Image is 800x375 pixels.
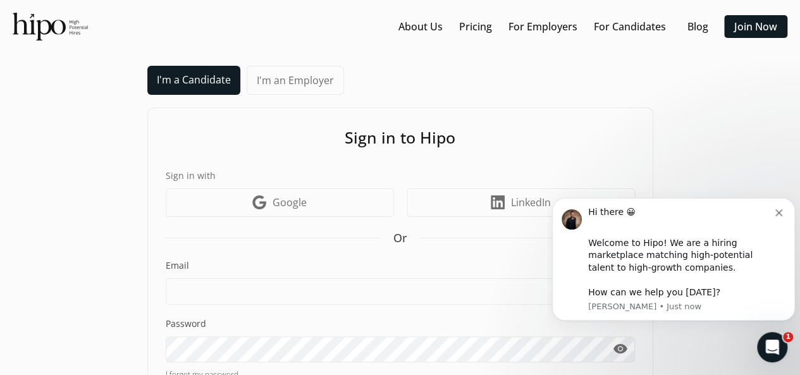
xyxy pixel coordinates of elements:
[547,182,800,369] iframe: Intercom notifications message
[166,259,635,272] label: Email
[166,188,394,217] a: Google
[166,126,635,150] h1: Sign in to Hipo
[594,19,666,34] a: For Candidates
[247,66,344,95] a: I'm an Employer
[677,15,718,38] button: Blog
[393,15,448,38] button: About Us
[273,195,307,210] span: Google
[783,332,793,342] span: 1
[13,13,88,40] img: official-logo
[757,332,787,362] iframe: Intercom live chat
[398,19,443,34] a: About Us
[589,15,671,38] button: For Candidates
[166,317,635,330] label: Password
[503,15,582,38] button: For Employers
[147,66,240,95] a: I'm a Candidate
[734,19,777,34] a: Join Now
[508,19,577,34] a: For Employers
[511,195,551,210] span: LinkedIn
[454,15,497,38] button: Pricing
[459,19,492,34] a: Pricing
[724,15,787,38] button: Join Now
[166,169,635,182] label: Sign in with
[393,230,407,247] span: Or
[407,188,635,217] a: LinkedIn
[687,19,708,34] a: Blog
